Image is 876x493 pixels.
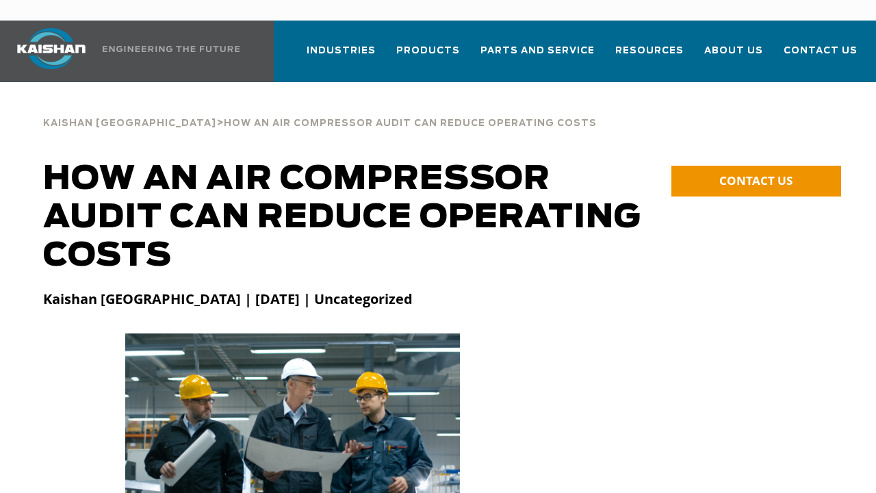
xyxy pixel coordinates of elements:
span: How an Air Compressor Audit Can Reduce Operating Costs [224,119,597,128]
img: Engineering the future [103,46,240,52]
span: Resources [615,43,684,59]
a: About Us [704,33,763,79]
span: Kaishan [GEOGRAPHIC_DATA] [43,119,216,128]
span: Contact Us [784,43,858,59]
span: Parts and Service [480,43,595,59]
a: Industries [307,33,376,79]
a: Resources [615,33,684,79]
a: How an Air Compressor Audit Can Reduce Operating Costs [224,116,597,129]
h1: How an Air Compressor Audit Can Reduce Operating Costs [43,160,671,275]
a: Contact Us [784,33,858,79]
span: Products [396,43,460,59]
span: CONTACT US [719,173,793,188]
a: Kaishan [GEOGRAPHIC_DATA] [43,116,216,129]
span: Industries [307,43,376,59]
strong: Kaishan [GEOGRAPHIC_DATA] | [DATE] | Uncategorized [43,290,413,308]
a: Products [396,33,460,79]
span: About Us [704,43,763,59]
a: CONTACT US [671,166,841,197]
div: > [43,103,597,134]
a: Parts and Service [480,33,595,79]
